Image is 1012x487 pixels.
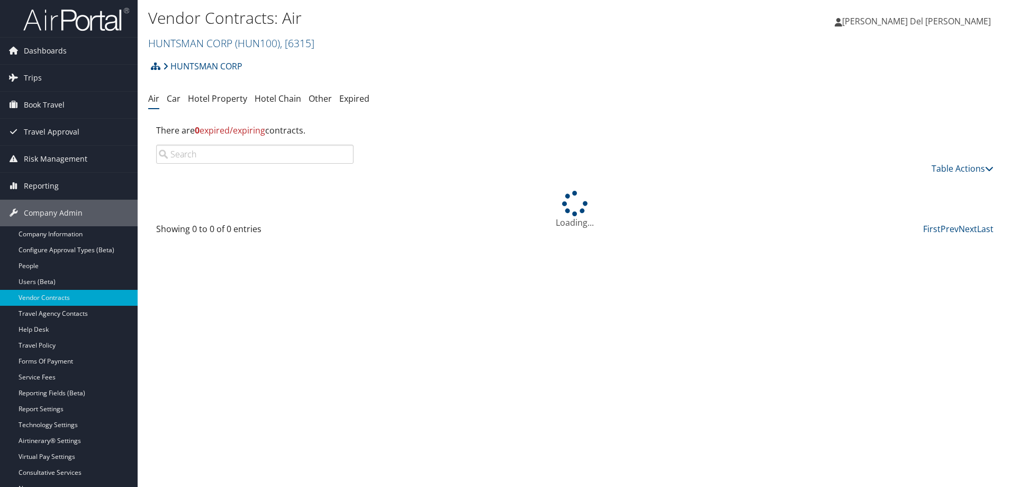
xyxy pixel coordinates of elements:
h1: Vendor Contracts: Air [148,7,717,29]
span: Risk Management [24,146,87,172]
div: There are contracts. [148,116,1001,145]
span: Reporting [24,173,59,199]
img: airportal-logo.png [23,7,129,32]
a: Air [148,93,159,104]
span: Company Admin [24,200,83,226]
a: [PERSON_NAME] Del [PERSON_NAME] [835,5,1001,37]
a: Hotel Property [188,93,247,104]
a: Other [309,93,332,104]
span: Book Travel [24,92,65,118]
span: Travel Approval [24,119,79,145]
span: , [ 6315 ] [280,36,314,50]
a: First [923,223,941,235]
a: Expired [339,93,369,104]
a: Last [977,223,993,235]
input: Search [156,145,354,164]
a: Next [959,223,977,235]
a: Prev [941,223,959,235]
span: Trips [24,65,42,91]
span: expired/expiring [195,125,265,136]
a: HUNTSMAN CORP [163,56,242,77]
a: Table Actions [932,163,993,174]
span: Dashboards [24,38,67,64]
div: Showing 0 to 0 of 0 entries [156,223,354,241]
span: [PERSON_NAME] Del [PERSON_NAME] [842,15,991,27]
div: Loading... [148,191,1001,229]
span: ( HUN100 ) [235,36,280,50]
a: Car [167,93,180,104]
a: Hotel Chain [255,93,301,104]
strong: 0 [195,125,200,136]
a: HUNTSMAN CORP [148,36,314,50]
